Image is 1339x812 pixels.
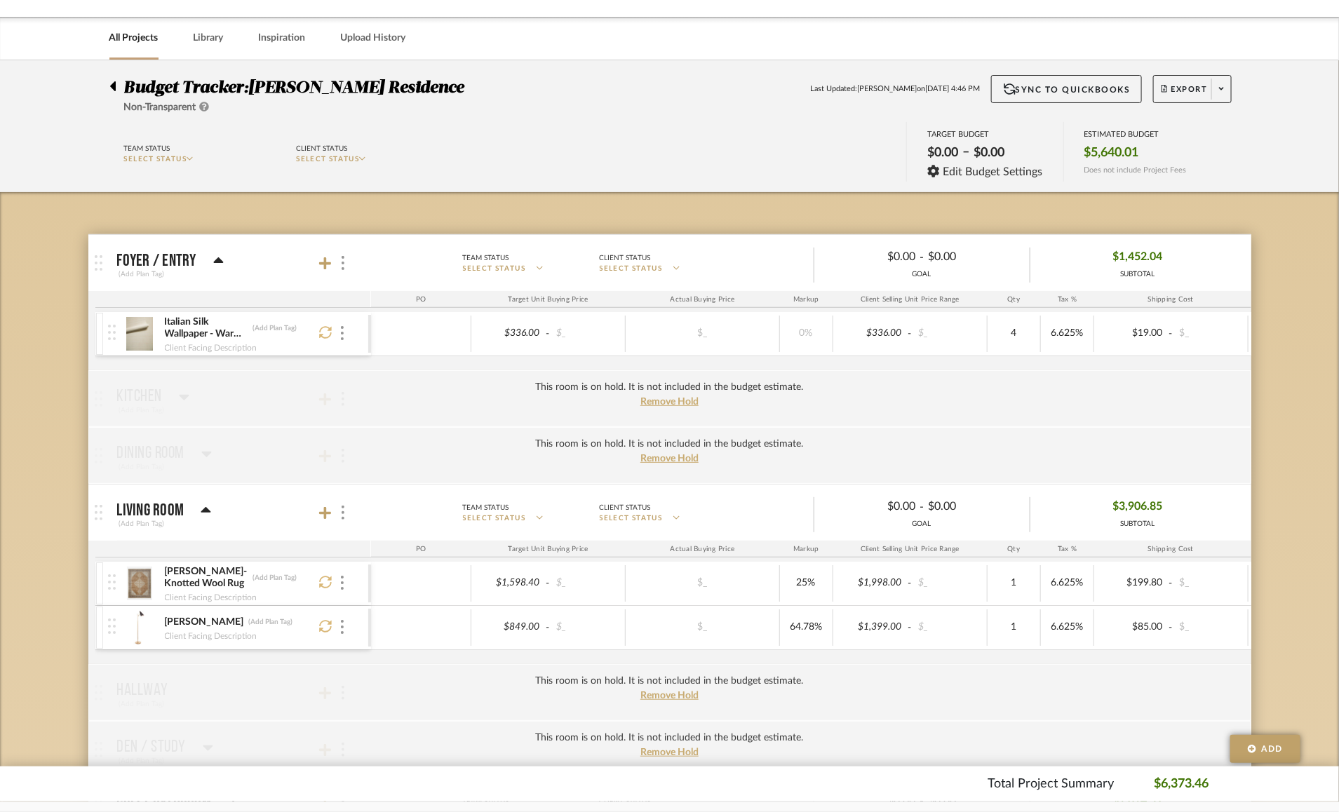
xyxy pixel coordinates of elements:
div: Tax % [1041,291,1094,308]
div: $_ [914,323,983,344]
div: Client Facing Description [164,341,258,355]
div: Team Status [124,142,170,155]
div: Client Status [600,252,651,264]
div: Target Unit Buying Price [471,291,626,308]
mat-expansion-panel-header: Foyer / Entry(Add Plan Tag)Team StatusSELECT STATUSClient StatusSELECT STATUS$0.00-$0.00GOAL$1,45... [88,235,1251,291]
div: $849.00 [476,617,544,637]
div: This room is on hold. It is not included in the budget estimate. [536,731,804,745]
div: 6.625% [1045,573,1089,593]
img: vertical-grip.svg [108,618,116,634]
div: $_ [664,323,741,344]
div: 1 [992,617,1036,637]
div: $0.00 [924,246,1018,268]
div: $_ [1175,617,1244,637]
button: Export [1153,75,1232,103]
div: GOAL [814,269,1030,280]
a: Inspiration [259,29,306,48]
span: - [906,621,914,635]
span: on [917,83,925,95]
span: SELECT STATUS [600,513,663,524]
div: GOAL [814,519,1030,529]
div: Living Room(Add Plan Tag)Team StatusSELECT STATUSClient StatusSELECT STATUS$0.00-$0.00GOAL$3,906.... [95,541,1251,664]
span: – [962,144,969,165]
div: Ship. Markup % [1249,291,1317,308]
div: Team Status [463,501,509,514]
div: Client Status [297,142,348,155]
span: - [1166,327,1175,341]
img: 3dots-v.svg [341,326,344,340]
span: - [1166,576,1175,590]
div: $_ [552,323,621,344]
p: Foyer / Entry [117,252,196,269]
a: All Projects [109,29,159,48]
span: $5,640.01 [1084,145,1139,161]
div: $1,998.00 [837,573,906,593]
div: $_ [664,617,741,637]
div: 6.625% [1045,617,1089,637]
div: Team Status [463,252,509,264]
span: Add [1262,743,1283,755]
span: - [544,621,552,635]
div: $0.00 [969,141,1009,165]
div: 0% [784,323,828,344]
img: fb7648c5-076e-4b30-b0ee-bdd976e3ff3c_50x50.jpg [123,611,157,644]
div: $85.00 [1098,617,1167,637]
img: 3dots-v.svg [342,506,344,520]
div: (Add Plan Tag) [253,573,298,583]
a: Library [194,29,224,48]
div: (Add Plan Tag) [253,323,298,333]
div: This room is on hold. It is not included in the budget estimate. [536,674,804,689]
div: Qty [988,291,1041,308]
button: Add [1230,735,1300,763]
img: 0bd803b4-7593-4ebd-99e6-46fd76e3105a_50x50.jpg [123,567,157,600]
div: $1,598.40 [476,573,544,593]
img: 5ba1cc08-f594-48e5-babe-11e84071689b_50x50.jpg [123,317,157,351]
div: Target Unit Buying Price [471,541,626,557]
div: $199.80 [1098,573,1167,593]
span: $3,906.85 [1113,496,1163,517]
div: (Add Plan Tag) [248,617,294,627]
span: - [920,499,924,515]
img: 3dots-v.svg [341,576,344,590]
span: - [544,327,552,341]
div: 4 [992,323,1036,344]
div: $_ [1175,323,1244,344]
div: $0.00 [826,246,920,268]
span: Edit Budget Settings [943,165,1043,178]
span: Remove Hold [640,454,699,463]
span: $1,452.04 [1113,246,1163,268]
div: PO [371,541,471,557]
div: $336.00 [476,323,544,344]
div: [PERSON_NAME] [164,616,245,629]
a: Upload History [341,29,406,48]
div: 64.78% [784,617,828,637]
div: Actual Buying Price [626,541,780,557]
div: Shipping Cost [1094,541,1249,557]
span: Remove Hold [640,691,699,701]
span: SELECT STATUS [463,264,526,274]
div: $_ [1175,573,1244,593]
span: Non-Transparent [124,102,196,112]
span: Budget Tracker: [124,79,249,96]
div: $0.00 [923,141,962,165]
div: $0.00 [924,496,1018,517]
div: (Add Plan Tag) [117,268,167,280]
div: Client Facing Description [164,590,258,604]
div: Qty [988,541,1041,557]
div: Client Facing Description [164,629,258,643]
div: Markup [780,541,833,557]
div: PO [371,291,471,308]
div: (Add Plan Tag) [117,517,167,530]
img: 3dots-v.svg [342,256,344,270]
div: $336.00 [837,323,906,344]
span: SELECT STATUS [600,264,663,274]
div: 1 [992,573,1036,593]
img: grip.svg [95,505,102,520]
div: TARGET BUDGET [927,130,1043,139]
div: SUBTOTAL [1113,519,1163,529]
span: Remove Hold [640,397,699,407]
span: [PERSON_NAME] [857,83,917,95]
div: $0.00 [826,496,920,517]
span: [PERSON_NAME] Residence [249,79,464,96]
div: $1,399.00 [837,617,906,637]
